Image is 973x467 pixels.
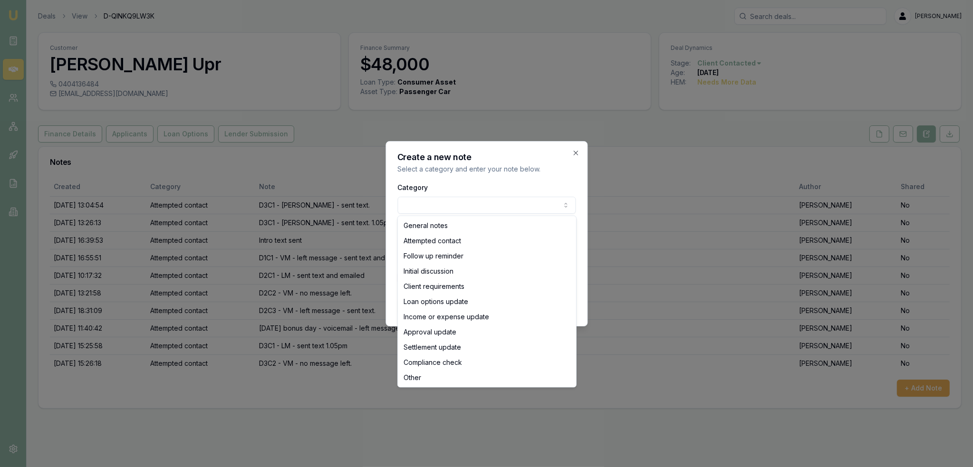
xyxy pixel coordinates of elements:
span: Loan options update [404,297,468,306]
span: Initial discussion [404,267,453,276]
span: Compliance check [404,358,462,367]
span: Client requirements [404,282,464,291]
span: Approval update [404,327,456,337]
span: General notes [404,221,448,230]
span: Attempted contact [404,236,461,246]
span: Settlement update [404,343,461,352]
span: Other [404,373,421,382]
span: Income or expense update [404,312,489,322]
span: Follow up reminder [404,251,463,261]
